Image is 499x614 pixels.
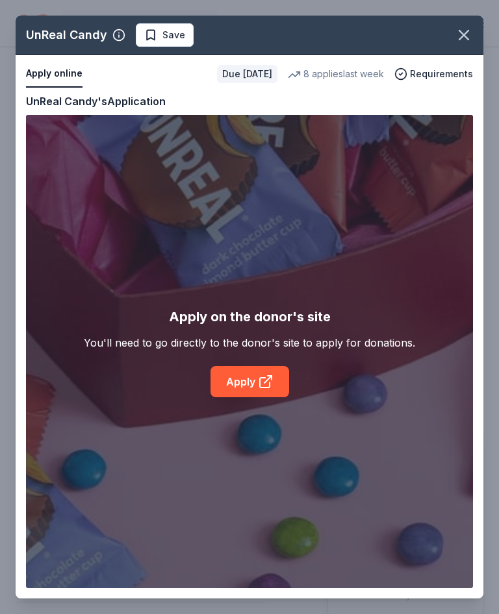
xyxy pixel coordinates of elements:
[169,306,331,327] div: Apply on the donor's site
[288,66,384,82] div: 8 applies last week
[26,60,83,88] button: Apply online
[410,66,473,82] span: Requirements
[136,23,194,47] button: Save
[211,366,289,397] a: Apply
[26,25,107,45] div: UnReal Candy
[394,66,473,82] button: Requirements
[162,27,185,43] span: Save
[84,335,415,350] div: You'll need to go directly to the donor's site to apply for donations.
[217,65,277,83] div: Due [DATE]
[26,93,166,110] div: UnReal Candy's Application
